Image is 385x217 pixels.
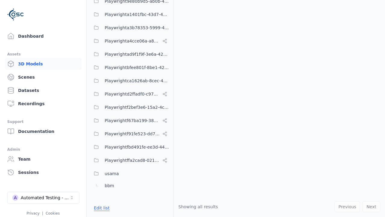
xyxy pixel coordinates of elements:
[105,90,160,98] span: Playwrightd2ffadf0-c973-454c-8fcf-dadaeffcb802
[105,157,160,164] span: Playwrightffa2cad8-0214-4c2f-a758-8e9593c5a37e
[90,48,170,60] button: Playwrightad9f1f9f-3e6a-4231-8f19-c506bf64a382
[5,153,82,165] a: Team
[105,77,170,84] span: Playwrightca1626ab-8cec-4ddc-b85a-2f9392fe08d1
[105,170,119,177] span: usama
[5,58,82,70] a: 3D Models
[105,64,170,71] span: Playwrightbfee801f-8be1-42a6-b774-94c49e43b650
[105,117,160,124] span: Playwrightf67ba199-386a-42d1-aebc-3b37e79c7296
[42,211,43,215] span: |
[7,51,79,58] div: Assets
[90,61,170,74] button: Playwrightbfee801f-8be1-42a6-b774-94c49e43b650
[105,104,170,111] span: Playwrightf2bef3e6-15a2-4cbc-99f2-23726a69e711
[90,35,170,47] button: Playwrighta4cce06a-a8e6-4c0d-bfc1-93e8d78d750a
[90,180,170,192] button: bbm
[105,51,170,58] span: Playwrightad9f1f9f-3e6a-4231-8f19-c506bf64a382
[7,192,79,204] button: Select a workspace
[90,128,170,140] button: Playwrightf91fe523-dd75-44f3-a953-451f6070cb42
[12,195,18,201] div: A
[90,141,170,153] button: Playwrightfbd491fe-ee3d-44ee-8b95-146a3eb182f2
[178,204,218,209] span: Showing all results
[5,166,82,178] a: Sessions
[105,130,160,137] span: Playwrightf91fe523-dd75-44f3-a953-451f6070cb42
[5,71,82,83] a: Scenes
[90,101,170,113] button: Playwrightf2bef3e6-15a2-4cbc-99f2-23726a69e711
[5,84,82,96] a: Datasets
[90,8,170,20] button: Playwrighta1401fbc-43d7-48dd-a309-be935d99d708
[5,98,82,110] a: Recordings
[105,11,170,18] span: Playwrighta1401fbc-43d7-48dd-a309-be935d99d708
[46,211,60,215] a: Cookies
[7,118,79,125] div: Support
[90,203,113,213] button: Edit list
[90,154,170,166] button: Playwrightffa2cad8-0214-4c2f-a758-8e9593c5a37e
[5,125,82,137] a: Documentation
[90,75,170,87] button: Playwrightca1626ab-8cec-4ddc-b85a-2f9392fe08d1
[7,146,79,153] div: Admin
[21,195,69,201] div: Automated Testing - Playwright
[90,22,170,34] button: Playwrighta3b78353-5999-46c5-9eab-70007203469a
[105,182,114,189] span: bbm
[90,88,170,100] button: Playwrightd2ffadf0-c973-454c-8fcf-dadaeffcb802
[5,30,82,42] a: Dashboard
[26,211,39,215] a: Privacy
[7,6,24,23] img: Logo
[105,143,170,151] span: Playwrightfbd491fe-ee3d-44ee-8b95-146a3eb182f2
[90,115,170,127] button: Playwrightf67ba199-386a-42d1-aebc-3b37e79c7296
[105,24,170,31] span: Playwrighta3b78353-5999-46c5-9eab-70007203469a
[105,37,160,45] span: Playwrighta4cce06a-a8e6-4c0d-bfc1-93e8d78d750a
[90,168,170,180] button: usama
